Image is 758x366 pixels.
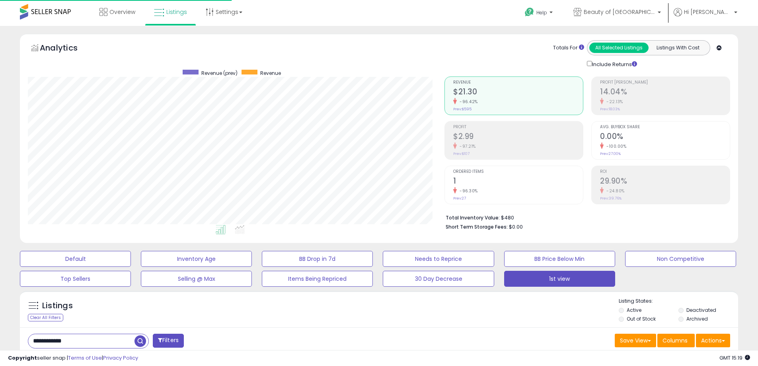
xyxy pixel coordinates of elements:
[600,80,730,85] span: Profit [PERSON_NAME]
[383,271,494,287] button: 30 Day Decrease
[627,315,656,322] label: Out of Stock
[141,271,252,287] button: Selling @ Max
[600,125,730,129] span: Avg. Buybox Share
[615,334,656,347] button: Save View
[584,8,655,16] span: Beauty of [GEOGRAPHIC_DATA]
[686,307,716,313] label: Deactivated
[553,44,584,52] div: Totals For
[524,7,534,17] i: Get Help
[604,99,623,105] small: -22.13%
[696,334,730,347] button: Actions
[262,251,373,267] button: BB Drop in 7d
[600,176,730,187] h2: 29.90%
[42,300,73,311] h5: Listings
[536,9,547,16] span: Help
[627,307,641,313] label: Active
[684,8,732,16] span: Hi [PERSON_NAME]
[446,212,724,222] li: $480
[453,107,472,112] small: Prev: $595
[648,43,707,53] button: Listings With Cost
[453,196,466,201] small: Prev: 27
[509,223,523,231] span: $0.00
[453,80,583,85] span: Revenue
[453,132,583,143] h2: $2.99
[600,151,621,156] small: Prev: 27.00%
[103,354,138,362] a: Privacy Policy
[262,271,373,287] button: Items Being Repriced
[20,271,131,287] button: Top Sellers
[153,334,184,348] button: Filters
[457,99,478,105] small: -96.42%
[453,87,583,98] h2: $21.30
[600,107,620,112] small: Prev: 18.03%
[604,143,626,149] small: -100.00%
[657,334,695,347] button: Columns
[141,251,252,267] button: Inventory Age
[8,354,138,362] div: seller snap | |
[457,188,478,194] small: -96.30%
[600,87,730,98] h2: 14.04%
[581,59,647,69] div: Include Returns
[260,70,281,76] span: Revenue
[453,125,583,129] span: Profit
[674,8,737,26] a: Hi [PERSON_NAME]
[663,337,688,344] span: Columns
[619,297,738,305] p: Listing States:
[504,251,615,267] button: BB Price Below Min
[457,143,476,149] small: -97.21%
[68,354,102,362] a: Terms of Use
[109,8,135,16] span: Overview
[20,251,131,267] button: Default
[383,251,494,267] button: Needs to Reprice
[504,271,615,287] button: 1st view
[600,132,730,143] h2: 0.00%
[518,1,561,26] a: Help
[446,223,508,230] b: Short Term Storage Fees:
[625,251,736,267] button: Non Competitive
[8,354,37,362] strong: Copyright
[28,314,63,321] div: Clear All Filters
[446,214,500,221] b: Total Inventory Value:
[719,354,750,362] span: 2025-08-14 15:19 GMT
[604,188,625,194] small: -24.80%
[600,196,622,201] small: Prev: 39.76%
[40,42,93,55] h5: Analytics
[453,151,470,156] small: Prev: $107
[589,43,649,53] button: All Selected Listings
[453,170,583,174] span: Ordered Items
[201,70,238,76] span: Revenue (prev)
[600,170,730,174] span: ROI
[686,315,708,322] label: Archived
[166,8,187,16] span: Listings
[453,176,583,187] h2: 1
